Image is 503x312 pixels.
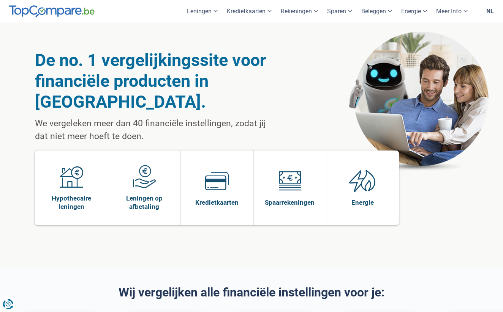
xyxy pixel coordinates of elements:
a: Hypothecaire leningen Hypothecaire leningen [35,151,108,225]
span: Hypothecaire leningen [39,194,104,211]
img: Leningen op afbetaling [133,165,156,188]
span: Spaarrekeningen [265,198,315,207]
img: Kredietkaarten [205,169,229,193]
a: Spaarrekeningen Spaarrekeningen [254,151,326,225]
h1: De no. 1 vergelijkingssite voor financiële producten in [GEOGRAPHIC_DATA]. [35,50,273,112]
a: Leningen op afbetaling Leningen op afbetaling [108,151,181,225]
a: Energie Energie [326,151,399,225]
span: Leningen op afbetaling [112,194,177,211]
h2: Wij vergelijken alle financiële instellingen voor je: [35,286,468,299]
span: Energie [351,198,374,207]
span: Kredietkaarten [195,198,239,207]
img: Energie [349,169,376,193]
img: Hypothecaire leningen [60,165,83,188]
img: Spaarrekeningen [278,169,302,193]
a: Kredietkaarten Kredietkaarten [181,151,253,225]
img: TopCompare [9,5,95,17]
p: We vergeleken meer dan 40 financiële instellingen, zodat jij dat niet meer hoeft te doen. [35,117,273,143]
